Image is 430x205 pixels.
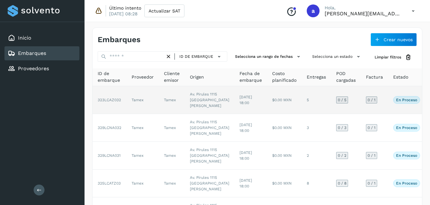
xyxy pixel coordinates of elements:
[267,114,302,142] td: $0.00 MXN
[179,54,213,59] span: ID de embarque
[185,170,234,197] td: Av. Pirules 1115 [GEOGRAPHIC_DATA][PERSON_NAME]
[4,62,79,76] div: Proveedores
[126,170,159,197] td: Tamex
[369,51,417,63] button: Limpiar filtros
[336,70,356,84] span: POD cargadas
[338,126,346,130] span: 0 / 3
[132,74,154,80] span: Proveedor
[239,123,252,133] span: [DATE] 18:00
[144,4,184,17] button: Actualizar SAT
[239,150,252,161] span: [DATE] 18:00
[239,95,252,105] span: [DATE] 18:00
[177,52,224,61] button: ID de embarque
[185,142,234,170] td: Av. Pirules 1115 [GEOGRAPHIC_DATA][PERSON_NAME]
[149,9,180,13] span: Actualizar SAT
[109,5,141,11] p: Último intento
[302,114,331,142] td: 3
[159,86,185,114] td: Tamex
[338,98,346,102] span: 0 / 5
[164,70,180,84] span: Cliente emisor
[185,114,234,142] td: Av. Pirules 1115 [GEOGRAPHIC_DATA][PERSON_NAME]
[232,51,304,62] button: Selecciona un rango de fechas
[325,5,402,11] p: Hola,
[98,153,121,158] span: 329LCNA031
[239,70,262,84] span: Fecha de embarque
[368,98,376,102] span: 0 / 1
[18,65,49,72] a: Proveedores
[159,142,185,170] td: Tamex
[18,50,46,56] a: Embarques
[384,37,413,42] span: Crear nuevos
[239,178,252,188] span: [DATE] 18:00
[368,181,376,185] span: 0 / 1
[370,33,417,46] button: Crear nuevos
[338,154,346,157] span: 0 / 2
[185,86,234,114] td: Av. Pirules 1115 [GEOGRAPHIC_DATA][PERSON_NAME]
[302,170,331,197] td: 8
[272,70,296,84] span: Costo planificado
[393,74,408,80] span: Estado
[267,142,302,170] td: $0.00 MXN
[396,153,417,158] p: En proceso
[4,31,79,45] div: Inicio
[98,98,121,102] span: 323LCAZ032
[126,114,159,142] td: Tamex
[307,74,326,80] span: Entregas
[190,74,204,80] span: Origen
[338,181,346,185] span: 0 / 8
[396,125,417,130] p: En proceso
[4,46,79,60] div: Embarques
[325,11,402,17] p: abigail.parra@tamex.mx
[98,70,121,84] span: ID de embarque
[126,86,159,114] td: Tamex
[267,86,302,114] td: $0.00 MXN
[98,181,121,186] span: 325LCATZ03
[368,154,376,157] span: 0 / 1
[375,54,401,60] span: Limpiar filtros
[18,35,31,41] a: Inicio
[366,74,383,80] span: Factura
[98,35,141,44] h4: Embarques
[396,98,417,102] p: En proceso
[267,170,302,197] td: $0.00 MXN
[396,181,417,186] p: En proceso
[109,11,138,17] p: [DATE] 08:28
[159,170,185,197] td: Tamex
[302,142,331,170] td: 2
[159,114,185,142] td: Tamex
[310,51,364,62] button: Selecciona un estado
[126,142,159,170] td: Tamex
[368,126,376,130] span: 0 / 1
[98,125,121,130] span: 329LCNA032
[302,86,331,114] td: 5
